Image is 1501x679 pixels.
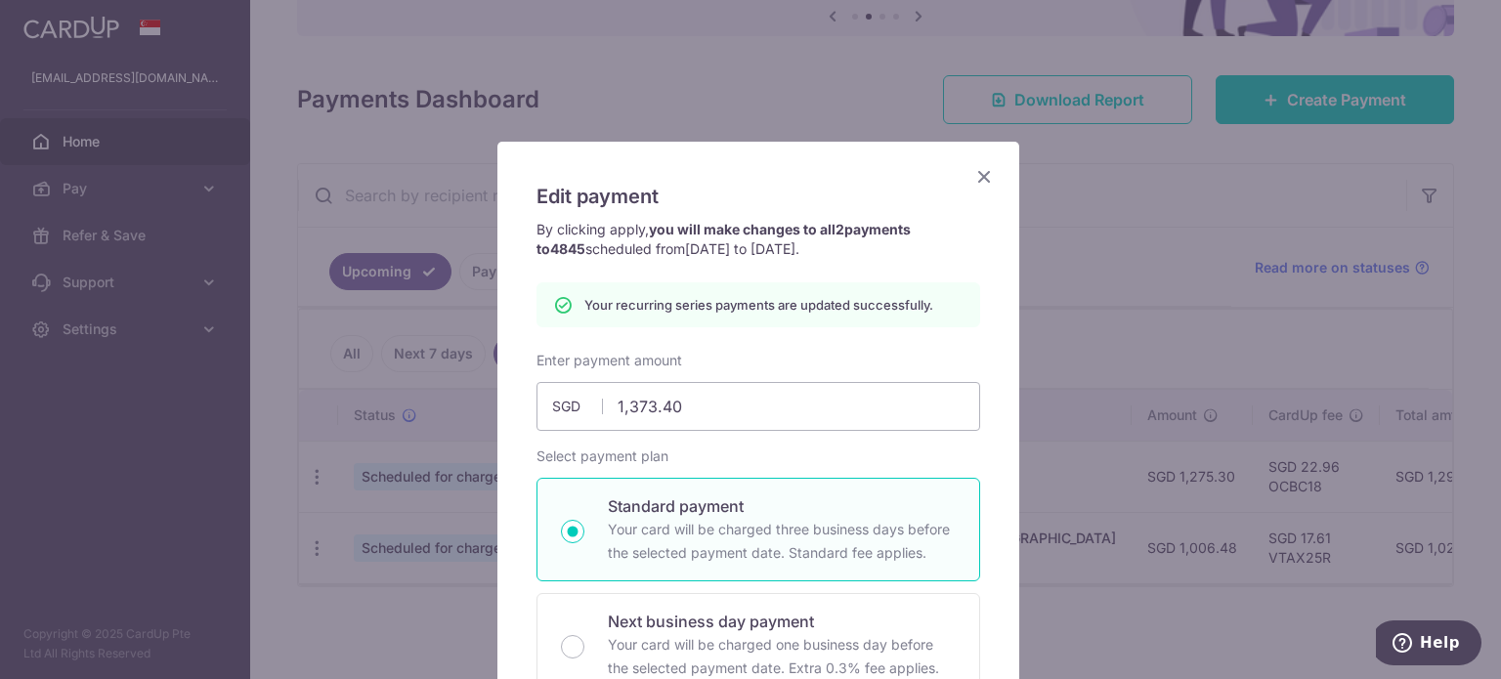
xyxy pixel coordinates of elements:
[608,610,956,633] p: Next business day payment
[552,397,603,416] span: SGD
[608,518,956,565] p: Your card will be charged three business days before the selected payment date. Standard fee appl...
[536,351,682,370] label: Enter payment amount
[584,295,933,315] p: Your recurring series payments are updated successfully.
[536,446,668,466] label: Select payment plan
[536,382,980,431] input: 0.00
[685,240,795,257] span: [DATE] to [DATE]
[1376,620,1481,669] iframe: Opens a widget where you can find more information
[550,240,585,257] span: 4845
[536,221,911,257] strong: you will make changes to all payments to
[536,181,980,212] h5: Edit payment
[536,220,980,259] p: By clicking apply, scheduled from .
[972,165,996,189] button: Close
[836,221,844,237] span: 2
[608,494,956,518] p: Standard payment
